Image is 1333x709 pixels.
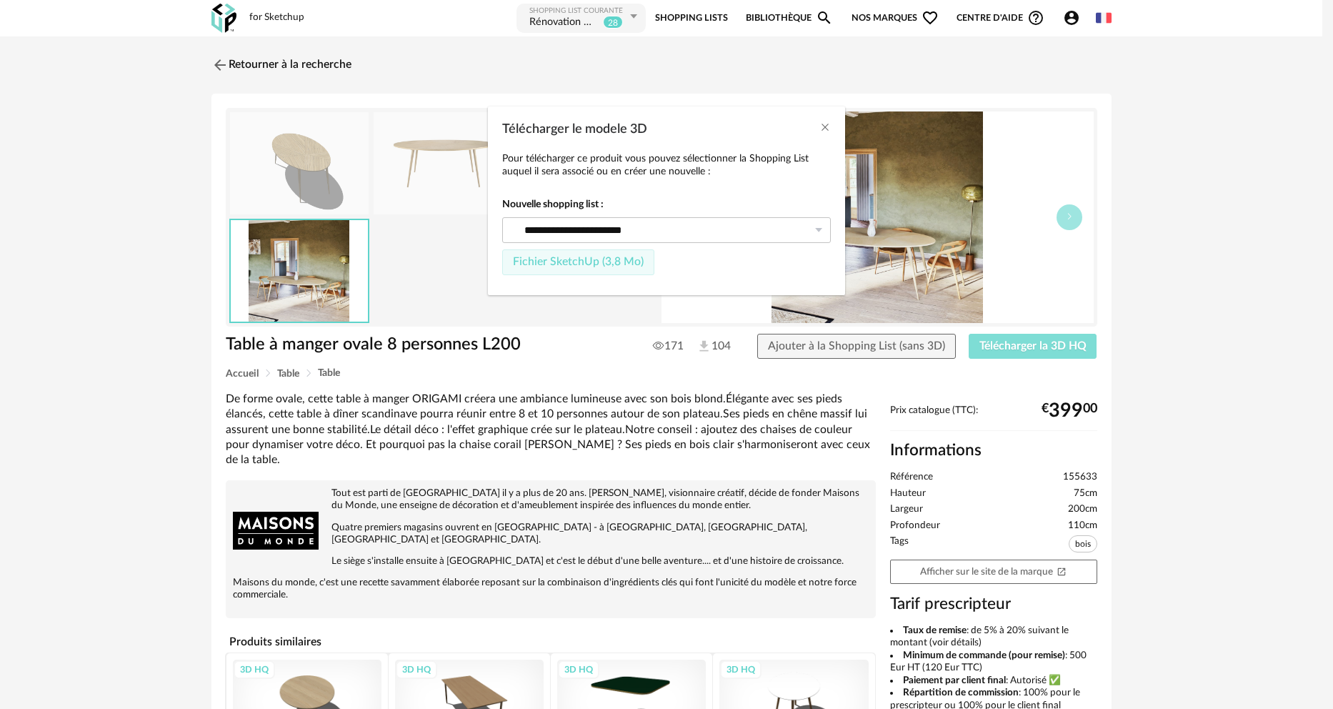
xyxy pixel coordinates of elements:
p: Pour télécharger ce produit vous pouvez sélectionner la Shopping List auquel il sera associé ou e... [502,152,831,178]
span: Télécharger le modele 3D [502,123,647,136]
button: Close [819,121,831,136]
span: Fichier SketchUp (3,8 Mo) [513,256,644,267]
strong: Nouvelle shopping list : [502,198,831,211]
div: Télécharger le modele 3D [488,106,845,295]
button: Fichier SketchUp (3,8 Mo) [502,249,654,275]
